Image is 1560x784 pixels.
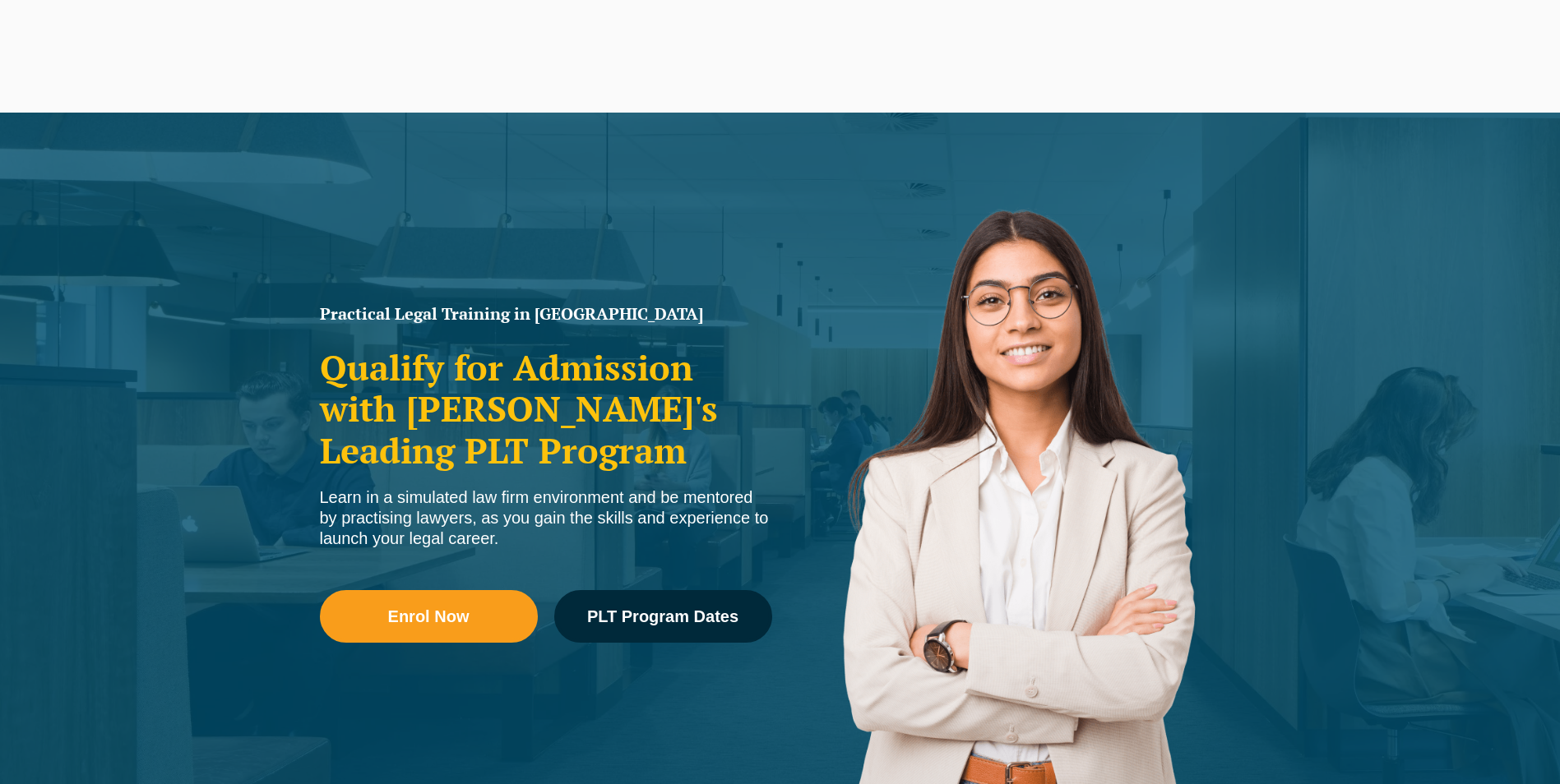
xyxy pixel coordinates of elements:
[320,347,772,471] h2: Qualify for Admission with [PERSON_NAME]'s Leading PLT Program
[320,590,538,643] a: Enrol Now
[320,487,772,549] div: Learn in a simulated law firm environment and be mentored by practising lawyers, as you gain the ...
[587,608,738,625] span: PLT Program Dates
[554,590,772,643] a: PLT Program Dates
[388,608,470,625] span: Enrol Now
[320,306,772,322] h1: Practical Legal Training in [GEOGRAPHIC_DATA]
